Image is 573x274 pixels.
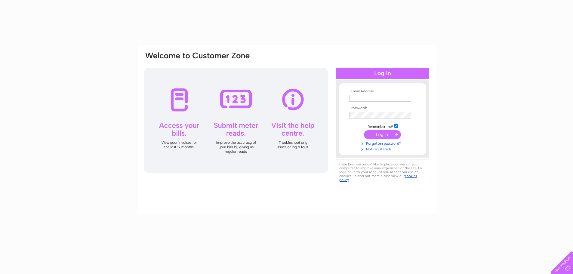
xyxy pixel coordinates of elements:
a: cookies policy [339,174,417,182]
a: Forgotten password? [349,140,417,146]
th: Password: [348,106,417,110]
div: Clear Business would like to place cookies on your computer to improve your experience of the sit... [336,159,429,185]
th: Email Address: [348,89,417,94]
td: Remember me? [348,123,417,129]
input: Submit [364,130,401,139]
a: Not registered? [349,146,417,152]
